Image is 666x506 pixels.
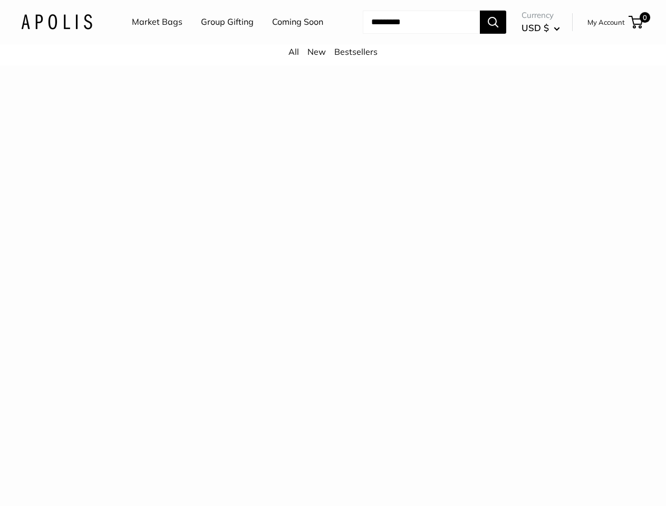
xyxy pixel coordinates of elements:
input: Search... [363,11,480,34]
button: USD $ [522,20,560,36]
a: 0 [630,16,643,28]
a: New [307,46,326,57]
a: Group Gifting [201,14,254,30]
span: 0 [640,12,650,23]
span: Currency [522,8,560,23]
a: Bestsellers [334,46,378,57]
button: Search [480,11,506,34]
img: Apolis [21,14,92,30]
span: USD $ [522,22,549,33]
a: Market Bags [132,14,182,30]
a: My Account [587,16,625,28]
a: Coming Soon [272,14,323,30]
a: All [288,46,299,57]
